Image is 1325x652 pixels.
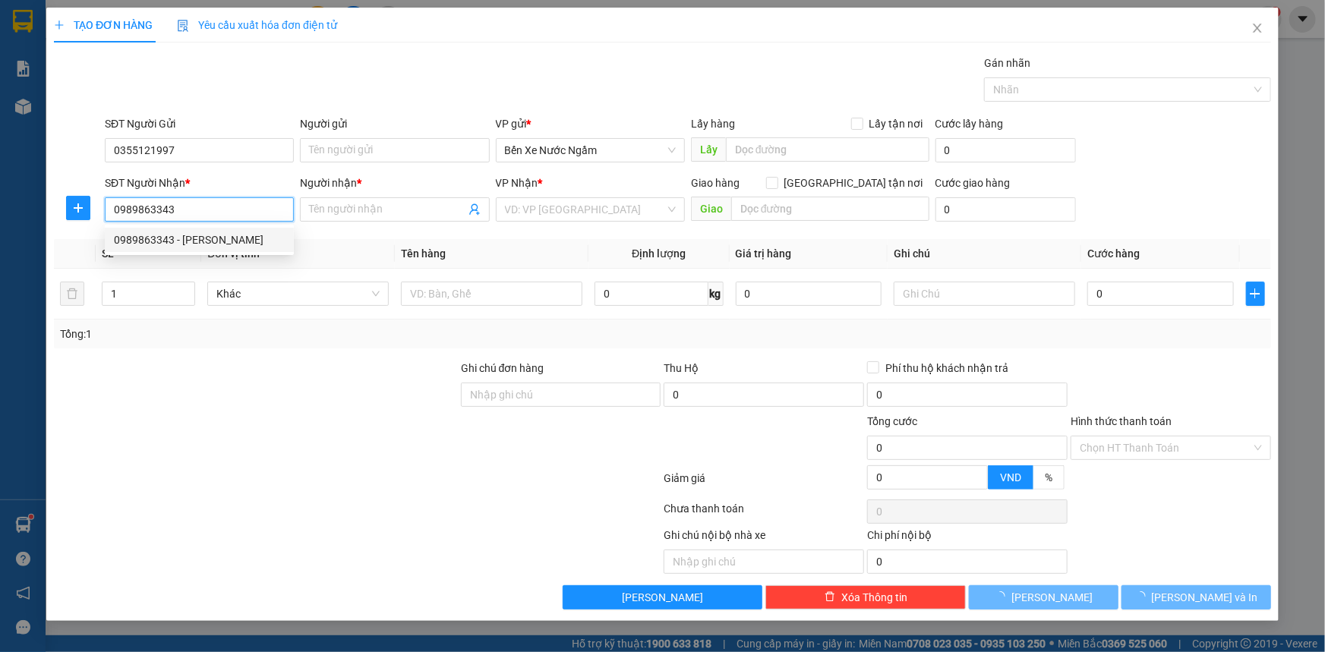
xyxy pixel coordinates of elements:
span: Xóa Thông tin [841,589,907,606]
label: Cước lấy hàng [935,118,1004,130]
div: Tổng: 1 [60,326,512,342]
span: VP Nhận [496,177,538,189]
div: Chưa thanh toán [663,500,866,527]
span: [PERSON_NAME] [622,589,703,606]
div: SĐT Người Gửi [105,115,294,132]
div: 0989863343 - thanh xuân [105,228,294,252]
span: plus [1247,288,1264,300]
button: plus [66,196,90,220]
div: Người nhận [300,175,489,191]
input: VD: Bàn, Ghế [401,282,582,306]
span: plus [67,202,90,214]
span: plus [54,20,65,30]
span: loading [1135,591,1152,602]
input: 0 [736,282,882,306]
span: [PERSON_NAME] [1011,589,1093,606]
input: Dọc đường [726,137,929,162]
span: Phí thu hộ khách nhận trả [879,360,1014,376]
span: delete [825,591,835,603]
button: plus [1246,282,1265,306]
input: Ghi Chú [894,282,1075,306]
span: kg [708,282,724,306]
li: [PERSON_NAME] [8,91,169,112]
input: Dọc đường [731,197,929,221]
label: Ghi chú đơn hàng [461,362,544,374]
div: VP gửi [496,115,685,132]
button: [PERSON_NAME] và In [1122,585,1271,609]
span: loading [995,591,1011,602]
span: Cước hàng [1087,247,1140,260]
div: Chi phí nội bộ [867,527,1068,550]
button: Close [1236,8,1279,50]
span: Yêu cầu xuất hóa đơn điện tử [177,19,337,31]
span: % [1045,471,1052,483]
span: Giao [691,197,731,221]
input: Ghi chú đơn hàng [461,383,661,407]
input: Cước lấy hàng [935,138,1076,162]
span: user-add [468,203,481,216]
span: Lấy tận nơi [863,115,929,132]
span: close [1251,22,1263,34]
span: Khác [216,282,380,305]
button: [PERSON_NAME] [969,585,1118,609]
span: [PERSON_NAME] và In [1152,589,1258,606]
input: Nhập ghi chú [664,550,864,574]
span: Giá trị hàng [736,247,792,260]
div: Ghi chú nội bộ nhà xe [664,527,864,550]
button: [PERSON_NAME] [563,585,763,609]
span: Tên hàng [401,247,446,260]
label: Hình thức thanh toán [1071,415,1172,427]
th: Ghi chú [888,239,1081,269]
span: Tổng cước [867,415,917,427]
span: Bến Xe Nước Ngầm [505,139,676,162]
span: [GEOGRAPHIC_DATA] tận nơi [778,175,929,191]
label: Gán nhãn [984,57,1030,69]
span: TẠO ĐƠN HÀNG [54,19,153,31]
input: Cước giao hàng [935,197,1076,222]
div: 0989863343 - [PERSON_NAME] [114,232,285,248]
li: In ngày: 12:59 14/10 [8,112,169,134]
div: Người gửi [300,115,489,132]
label: Cước giao hàng [935,177,1011,189]
button: deleteXóa Thông tin [765,585,966,609]
span: Định lượng [632,247,686,260]
div: SĐT Người Nhận [105,175,294,191]
span: SL [102,247,114,260]
span: Thu Hộ [664,362,699,374]
span: VND [1000,471,1021,483]
button: delete [60,282,84,306]
img: icon [177,20,189,32]
span: Giao hàng [691,177,740,189]
span: Lấy [691,137,726,162]
div: Giảm giá [663,470,866,496]
span: Lấy hàng [691,118,735,130]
